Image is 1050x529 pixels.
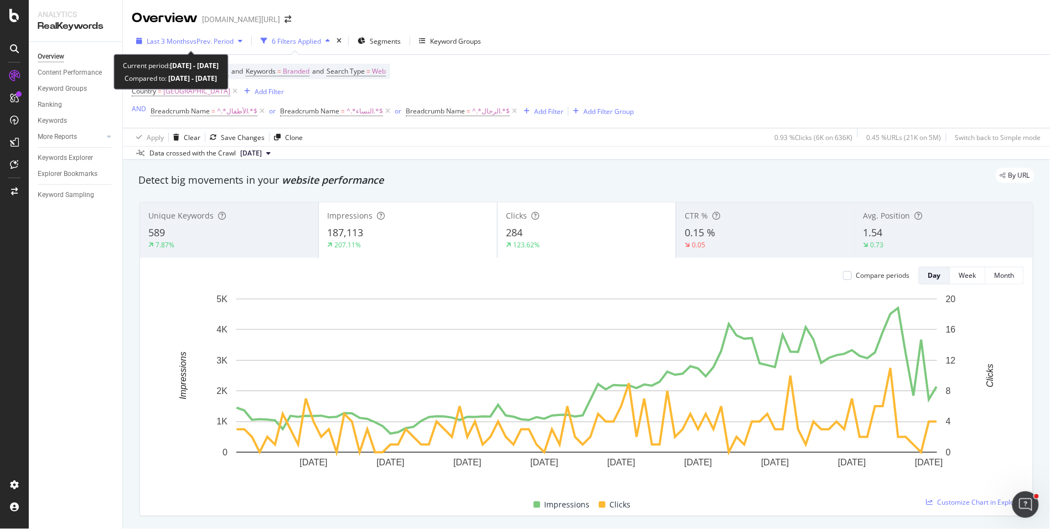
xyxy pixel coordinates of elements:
span: Clicks [610,498,631,511]
span: = [467,106,470,116]
text: [DATE] [376,458,404,468]
button: 6 Filters Applied [256,32,334,50]
div: [DOMAIN_NAME][URL] [202,14,280,25]
div: 7.87% [156,240,174,250]
div: 207.11% [334,240,361,250]
div: Overview [38,51,64,63]
div: Day [928,271,941,280]
div: Switch back to Simple mode [955,133,1041,142]
div: RealKeywords [38,20,113,33]
a: Ranking [38,99,115,111]
button: Add Filter Group [568,105,634,118]
text: 0 [223,448,227,457]
div: Keyword Groups [38,83,87,95]
span: Impressions [327,210,373,221]
span: Web [372,64,386,79]
div: Week [959,271,976,280]
text: [DATE] [761,458,789,468]
a: Keywords Explorer [38,152,115,164]
span: ^.*الرجال.*$ [472,103,510,119]
a: Keyword Sampling [38,189,115,201]
span: Breadcrumb Name [151,106,210,116]
text: 20 [946,294,956,304]
text: 3K [216,356,227,365]
div: Data crossed with the Crawl [149,148,236,158]
div: Overview [132,9,198,28]
text: 8 [946,386,951,396]
div: Add Filter Group [583,107,634,116]
div: A chart. [149,293,1025,485]
span: Breadcrumb Name [280,106,339,116]
button: Add Filter [240,85,284,98]
span: Unique Keywords [148,210,214,221]
text: 2K [216,386,227,396]
span: Branded [283,64,309,79]
span: = [277,66,281,76]
span: Segments [370,37,401,46]
div: Current period: [123,59,219,72]
button: or [269,106,276,116]
span: Avg. Position [863,210,911,221]
div: Add Filter [255,87,284,96]
span: Last 3 Months [147,37,190,46]
span: 2025 Aug. 15th [240,148,262,158]
span: 284 [506,226,523,239]
text: Clicks [986,364,995,388]
text: 1K [216,417,227,427]
button: Add Filter [519,105,563,118]
iframe: Intercom live chat [1012,491,1039,518]
button: Apply [132,128,164,146]
button: Keyword Groups [415,32,485,50]
text: 4K [216,325,227,334]
span: 1.54 [863,226,883,239]
span: = [366,66,370,76]
div: Month [995,271,1015,280]
button: AND [132,103,146,114]
span: = [341,106,345,116]
text: [DATE] [299,458,327,468]
button: Day [919,267,950,284]
div: 0.05 [692,240,705,250]
button: or [395,106,401,116]
text: 0 [946,448,951,457]
text: [DATE] [838,458,866,468]
div: arrow-right-arrow-left [285,15,291,23]
a: Customize Chart in Explorer [927,497,1024,507]
div: Content Performance [38,67,102,79]
div: Add Filter [534,107,563,116]
button: Last 3 MonthsvsPrev. Period [132,32,247,50]
span: Country [132,86,156,96]
div: Keyword Sampling [38,189,94,201]
text: 12 [946,356,956,365]
text: [DATE] [607,458,635,468]
button: Clear [169,128,200,146]
span: Impressions [545,498,590,511]
div: Compare periods [856,271,910,280]
div: 6 Filters Applied [272,37,321,46]
div: 0.73 [871,240,884,250]
text: 4 [946,417,951,427]
div: legacy label [996,168,1035,183]
span: Clicks [506,210,527,221]
span: Keywords [246,66,276,76]
button: Segments [353,32,405,50]
div: 0.93 % Clicks ( 6K on 636K ) [774,133,853,142]
b: [DATE] - [DATE] [167,74,218,83]
a: Keywords [38,115,115,127]
button: [DATE] [236,147,275,160]
div: 123.62% [513,240,540,250]
span: = [211,106,215,116]
text: 16 [946,325,956,334]
div: Clone [285,133,303,142]
span: Search Type [327,66,365,76]
div: Explorer Bookmarks [38,168,97,180]
div: Ranking [38,99,62,111]
text: Impressions [178,352,188,400]
div: Analytics [38,9,113,20]
div: More Reports [38,131,77,143]
div: Keywords [38,115,67,127]
button: Month [986,267,1024,284]
div: Save Changes [221,133,265,142]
